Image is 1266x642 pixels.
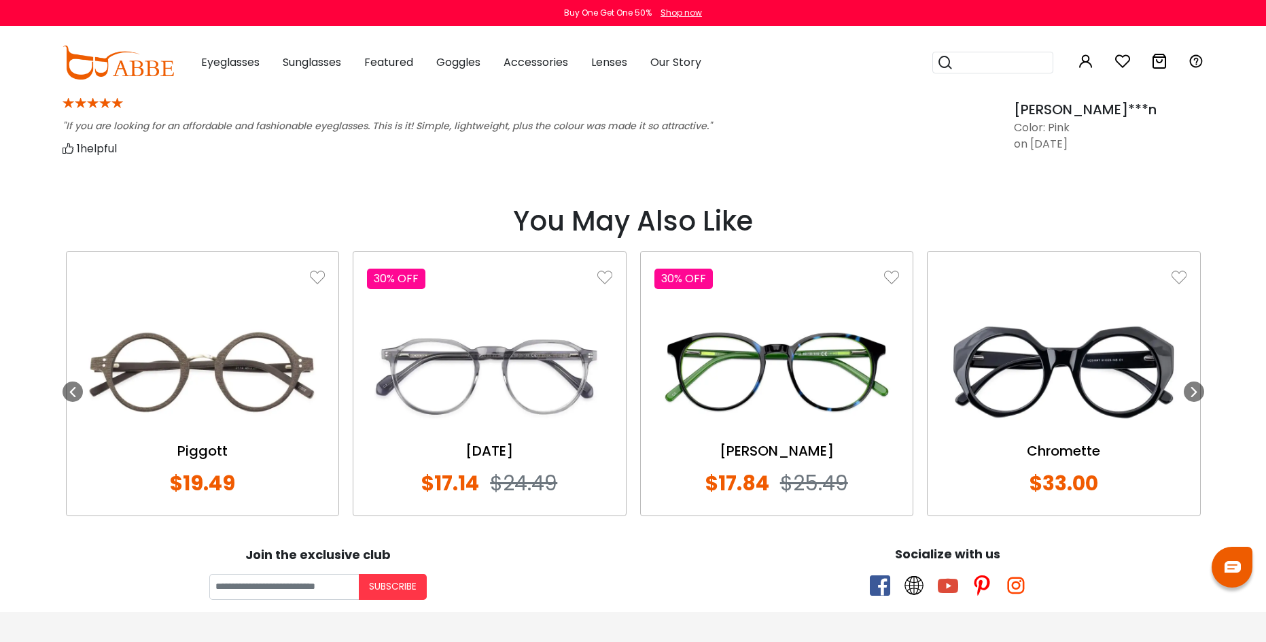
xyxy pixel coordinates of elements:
a: [DATE] [367,441,612,461]
a: Shop now [654,7,702,18]
img: Carnival [367,311,612,433]
span: 1 [77,141,80,156]
span: Lenses [591,54,627,70]
img: like [1172,270,1186,285]
span: Sunglasses [283,54,341,70]
span: Goggles [436,54,480,70]
img: like [310,270,325,285]
div: Join the exclusive club [10,543,627,564]
div: 30% OFF [367,269,425,289]
span: $33.00 [1030,469,1098,498]
span: twitter [904,575,924,596]
a: [PERSON_NAME] [654,441,900,461]
div: Buy One Get One 50% [564,7,652,19]
span: $24.49 [490,469,557,498]
img: Chromette [941,311,1186,433]
div: [PERSON_NAME]***n [1014,99,1204,120]
img: Tammy [654,311,900,433]
span: $19.49 [170,469,235,498]
span: Accessories [504,54,568,70]
span: $25.49 [780,469,848,498]
img: like [884,270,899,285]
div: Shop now [661,7,702,19]
span: Eyeglasses [201,54,260,70]
img: chat [1225,561,1241,573]
span: Our Story [650,54,701,70]
a: Chromette [941,441,1186,461]
button: Subscribe [359,574,427,600]
span: $17.84 [705,469,769,498]
input: Your email [209,574,359,600]
img: abbeglasses.com [63,46,174,80]
h2: You May Also Like [63,205,1204,237]
div: 30% OFF [654,269,713,289]
span: pinterest [972,575,992,596]
div: helpful [63,140,980,157]
span: youtube [938,575,958,596]
a: Piggott [80,441,326,461]
div: Color: Pink [1014,120,1204,136]
div: Socialize with us [640,545,1256,563]
img: Piggott [80,311,326,433]
div: "If you are looking for an affordable and fashionable eyeglasses. This is it! Simple, lightweight... [63,119,980,133]
span: Featured [364,54,413,70]
img: like [597,270,612,285]
div: on [DATE] [1014,136,1068,152]
span: $17.14 [421,469,479,498]
span: facebook [870,575,890,596]
span: instagram [1006,575,1026,596]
